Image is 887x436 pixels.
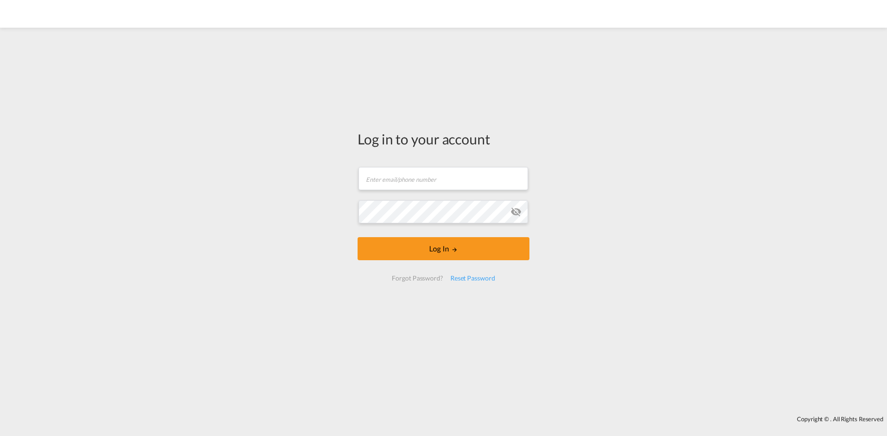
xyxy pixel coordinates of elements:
div: Log in to your account [358,129,529,149]
div: Forgot Password? [388,270,446,287]
div: Reset Password [447,270,499,287]
button: LOGIN [358,237,529,260]
input: Enter email/phone number [358,167,528,190]
md-icon: icon-eye-off [510,206,522,217]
